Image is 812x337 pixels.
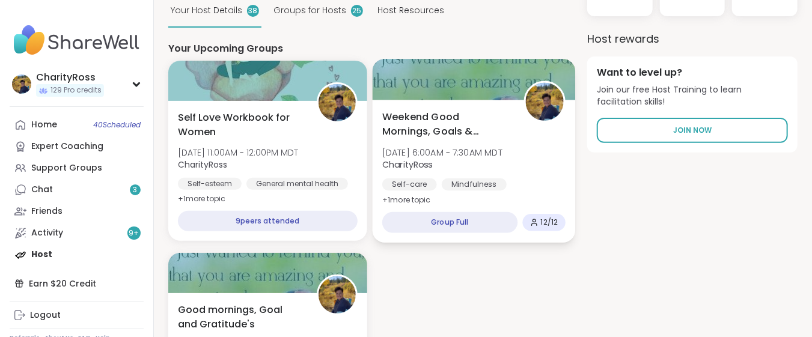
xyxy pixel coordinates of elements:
[597,118,788,143] a: Join Now
[178,178,242,190] div: Self-esteem
[10,179,144,201] a: Chat3
[273,4,346,17] span: Groups for Hosts
[31,119,57,131] div: Home
[587,31,798,47] h3: Host rewards
[540,217,558,227] span: 12 / 12
[31,141,103,153] div: Expert Coaching
[93,120,141,130] span: 40 Scheduled
[31,184,53,196] div: Chat
[129,228,139,238] span: 9 +
[10,157,144,179] a: Support Groups
[351,5,363,17] div: 25
[673,125,712,136] span: Join Now
[10,201,144,222] a: Friends
[31,162,102,174] div: Support Groups
[525,82,563,120] img: CharityRoss
[597,84,788,108] span: Join our free Host Training to learn facilitation skills!
[171,4,242,17] span: Your Host Details
[178,303,304,332] span: Good mornings, Goal and Gratitude's
[30,309,61,321] div: Logout
[178,111,304,139] span: Self Love Workbook for Women
[10,136,144,157] a: Expert Coaching
[36,71,104,84] div: CharityRoss
[10,305,144,326] a: Logout
[178,147,298,159] span: [DATE] 11:00AM - 12:00PM MDT
[597,66,788,79] h4: Want to level up?
[178,211,358,231] div: 9 peers attended
[319,84,356,121] img: CharityRoss
[382,212,517,233] div: Group Full
[382,159,433,171] b: CharityRoss
[441,178,506,190] div: Mindfulness
[10,273,144,294] div: Earn $20 Credit
[382,146,502,158] span: [DATE] 6:00AM - 7:30AM MDT
[382,109,510,139] span: Weekend Good Mornings, Goals & Gratitude's
[168,42,573,55] h4: Your Upcoming Groups
[133,185,138,195] span: 3
[50,85,102,96] span: 129 Pro credits
[12,74,31,94] img: CharityRoss
[10,222,144,244] a: Activity9+
[382,178,437,190] div: Self-care
[377,4,444,17] span: Host Resources
[247,5,259,17] div: 38
[10,19,144,61] img: ShareWell Nav Logo
[246,178,348,190] div: General mental health
[319,276,356,314] img: CharityRoss
[31,227,63,239] div: Activity
[31,205,63,217] div: Friends
[178,159,227,171] b: CharityRoss
[10,114,144,136] a: Home40Scheduled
